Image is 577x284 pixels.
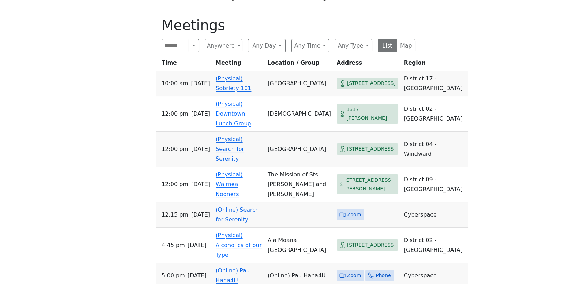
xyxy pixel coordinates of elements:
th: Address [334,58,401,71]
h1: Meetings [162,17,415,34]
span: 12:00 PM [162,144,188,154]
span: Phone [376,271,391,280]
span: Zoom [347,210,361,219]
button: Map [397,39,416,52]
button: Any Time [291,39,329,52]
td: Cyberspace [401,202,468,228]
span: [DATE] [191,144,210,154]
td: District 02 - [GEOGRAPHIC_DATA] [401,228,468,263]
span: 12:15 PM [162,210,188,220]
td: [GEOGRAPHIC_DATA] [265,132,334,167]
span: [STREET_ADDRESS] [347,79,396,88]
button: Search [188,39,199,52]
button: Anywhere [205,39,242,52]
span: [DATE] [191,210,210,220]
td: The Mission of Sts. [PERSON_NAME] and [PERSON_NAME] [265,167,334,202]
td: [GEOGRAPHIC_DATA] [265,71,334,96]
th: Region [401,58,468,71]
span: 10:00 AM [162,79,188,88]
td: District 17 - [GEOGRAPHIC_DATA] [401,71,468,96]
span: [DATE] [191,180,210,189]
a: (Online) Search for Serenity [216,206,259,223]
td: [DEMOGRAPHIC_DATA] [265,96,334,132]
span: 12:00 PM [162,180,188,189]
span: 4:45 PM [162,240,185,250]
span: Zoom [347,271,361,280]
a: (Physical) Alcoholics of our Type [216,232,262,258]
td: Ala Moana [GEOGRAPHIC_DATA] [265,228,334,263]
td: District 02 - [GEOGRAPHIC_DATA] [401,96,468,132]
span: [DATE] [188,271,207,281]
td: District 09 - [GEOGRAPHIC_DATA] [401,167,468,202]
th: Time [156,58,213,71]
a: (Physical) Sobriety 101 [216,75,251,92]
span: 12:00 PM [162,109,188,119]
span: [STREET_ADDRESS] [347,241,396,249]
a: (Online) Pau Hana4U [216,267,250,284]
td: District 04 - Windward [401,132,468,167]
span: 1317 [PERSON_NAME] [346,105,396,122]
th: Location / Group [265,58,334,71]
span: 5:00 PM [162,271,185,281]
button: Any Day [248,39,286,52]
span: [DATE] [188,240,207,250]
button: List [378,39,397,52]
a: (Physical) Downtown Lunch Group [216,101,251,127]
th: Meeting [213,58,265,71]
span: [DATE] [191,109,210,119]
span: [STREET_ADDRESS][PERSON_NAME] [344,176,396,193]
input: Search [162,39,188,52]
span: [DATE] [191,79,210,88]
button: Any Type [335,39,372,52]
a: (Physical) Waimea Nooners [216,171,243,197]
a: (Physical) Search for Serenity [216,136,244,162]
span: [STREET_ADDRESS] [347,145,396,153]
